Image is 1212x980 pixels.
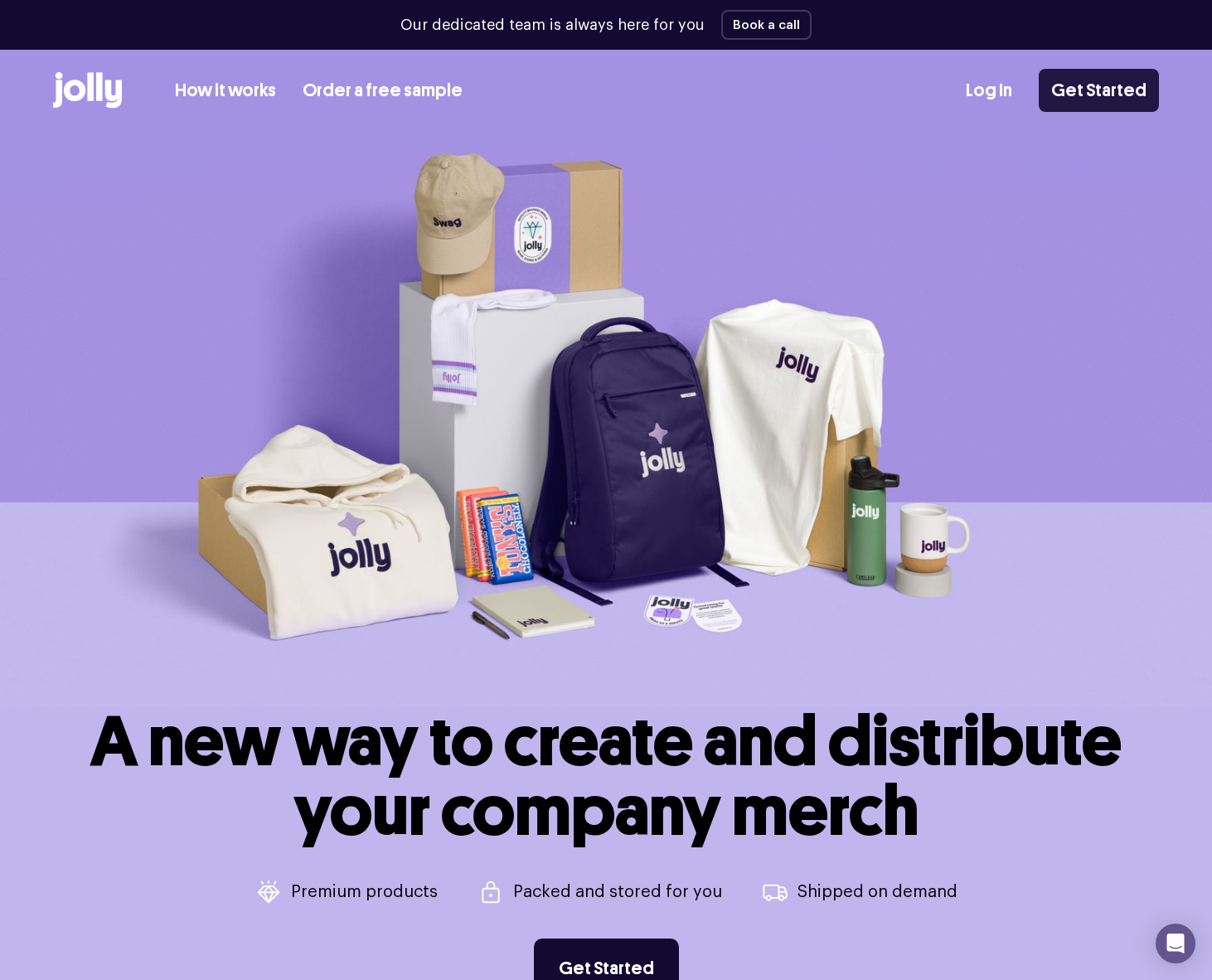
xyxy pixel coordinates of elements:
button: Book a call [721,10,812,40]
a: How it works [175,77,276,104]
a: Order a free sample [303,77,463,104]
p: Premium products [291,884,438,900]
p: Shipped on demand [797,884,957,900]
a: Log In [966,77,1012,104]
div: Open Intercom Messenger [1156,924,1195,963]
a: Get Started [1039,69,1159,112]
p: Packed and stored for you [513,884,722,900]
h1: A new way to create and distribute your company merch [90,706,1122,846]
p: Our dedicated team is always here for you [400,14,705,36]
